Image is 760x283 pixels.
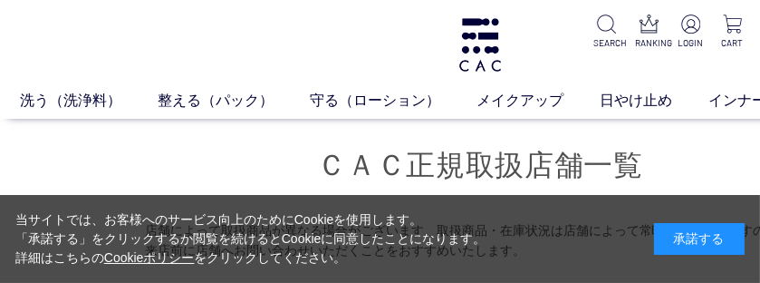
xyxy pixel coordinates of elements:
[457,18,504,72] img: logo
[635,15,662,50] a: RANKING
[593,15,621,50] a: SEARCH
[654,223,745,255] div: 承諾する
[677,36,704,50] p: LOGIN
[677,15,704,50] a: LOGIN
[158,90,310,112] a: 整える（パック）
[15,210,486,268] div: 当サイトでは、お客様へのサービス向上のためにCookieを使用します。 「承諾する」をクリックするか閲覧を続けるとCookieに同意したことになります。 詳細はこちらの をクリックしてください。
[718,15,746,50] a: CART
[104,250,195,265] a: Cookieポリシー
[600,90,708,112] a: 日やけ止め
[20,90,158,112] a: 洗う（洗浄料）
[635,36,662,50] p: RANKING
[718,36,746,50] p: CART
[593,36,621,50] p: SEARCH
[310,90,476,112] a: 守る（ローション）
[476,90,600,112] a: メイクアップ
